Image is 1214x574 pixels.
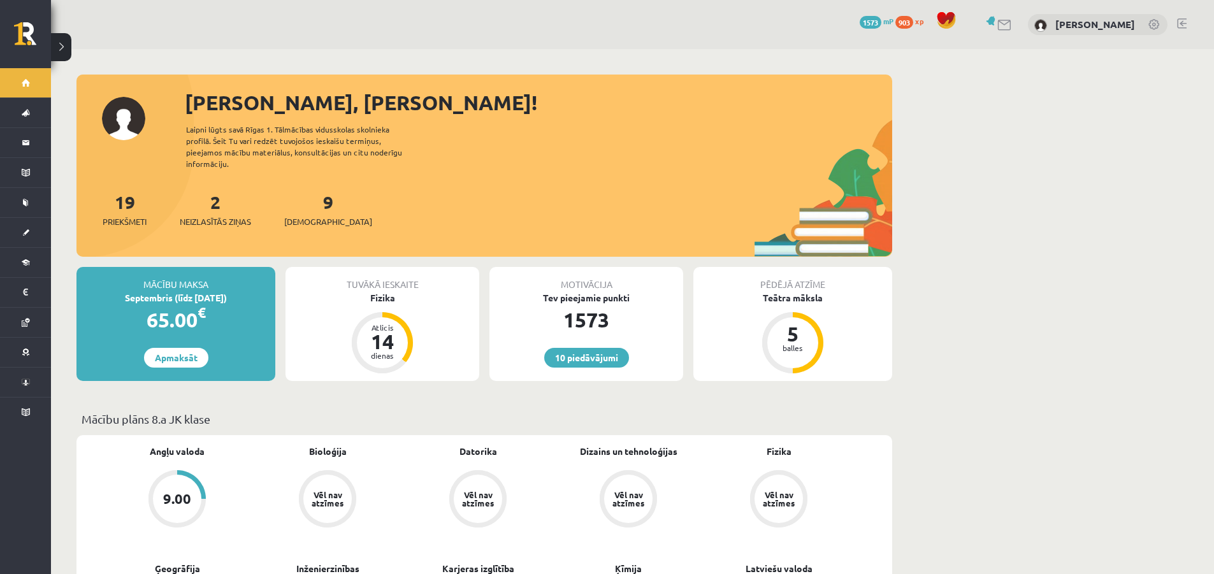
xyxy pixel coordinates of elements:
a: Vēl nav atzīmes [403,470,553,530]
div: Tuvākā ieskaite [285,267,479,291]
span: [DEMOGRAPHIC_DATA] [284,215,372,228]
a: Dizains un tehnoloģijas [580,445,677,458]
div: 5 [774,324,812,344]
span: 1573 [860,16,881,29]
a: 19Priekšmeti [103,190,147,228]
a: Apmaksāt [144,348,208,368]
a: 10 piedāvājumi [544,348,629,368]
span: mP [883,16,893,26]
div: Atlicis [363,324,401,331]
a: 1573 mP [860,16,893,26]
div: Vēl nav atzīmes [460,491,496,507]
a: Datorika [459,445,497,458]
div: Mācību maksa [76,267,275,291]
a: Vēl nav atzīmes [553,470,704,530]
a: Angļu valoda [150,445,205,458]
span: Neizlasītās ziņas [180,215,251,228]
div: 14 [363,331,401,352]
img: Eduards Mārcis Ulmanis [1034,19,1047,32]
a: Vēl nav atzīmes [252,470,403,530]
p: Mācību plāns 8.a JK klase [82,410,887,427]
div: Teātra māksla [693,291,892,305]
a: Bioloģija [309,445,347,458]
a: 9[DEMOGRAPHIC_DATA] [284,190,372,228]
div: Tev pieejamie punkti [489,291,683,305]
a: Vēl nav atzīmes [704,470,854,530]
div: Pēdējā atzīme [693,267,892,291]
span: Priekšmeti [103,215,147,228]
a: Teātra māksla 5 balles [693,291,892,375]
a: Rīgas 1. Tālmācības vidusskola [14,22,51,54]
div: 65.00 [76,305,275,335]
a: 903 xp [895,16,930,26]
div: balles [774,344,812,352]
span: 903 [895,16,913,29]
div: Motivācija [489,267,683,291]
div: Vēl nav atzīmes [611,491,646,507]
div: Vēl nav atzīmes [310,491,345,507]
div: 9.00 [163,492,191,506]
div: Vēl nav atzīmes [761,491,797,507]
a: [PERSON_NAME] [1055,18,1135,31]
a: 2Neizlasītās ziņas [180,190,251,228]
span: xp [915,16,923,26]
a: Fizika Atlicis 14 dienas [285,291,479,375]
div: Fizika [285,291,479,305]
div: 1573 [489,305,683,335]
div: Septembris (līdz [DATE]) [76,291,275,305]
span: € [198,303,206,322]
div: dienas [363,352,401,359]
a: Fizika [767,445,791,458]
div: [PERSON_NAME], [PERSON_NAME]! [185,87,892,118]
div: Laipni lūgts savā Rīgas 1. Tālmācības vidusskolas skolnieka profilā. Šeit Tu vari redzēt tuvojošo... [186,124,424,169]
a: 9.00 [102,470,252,530]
